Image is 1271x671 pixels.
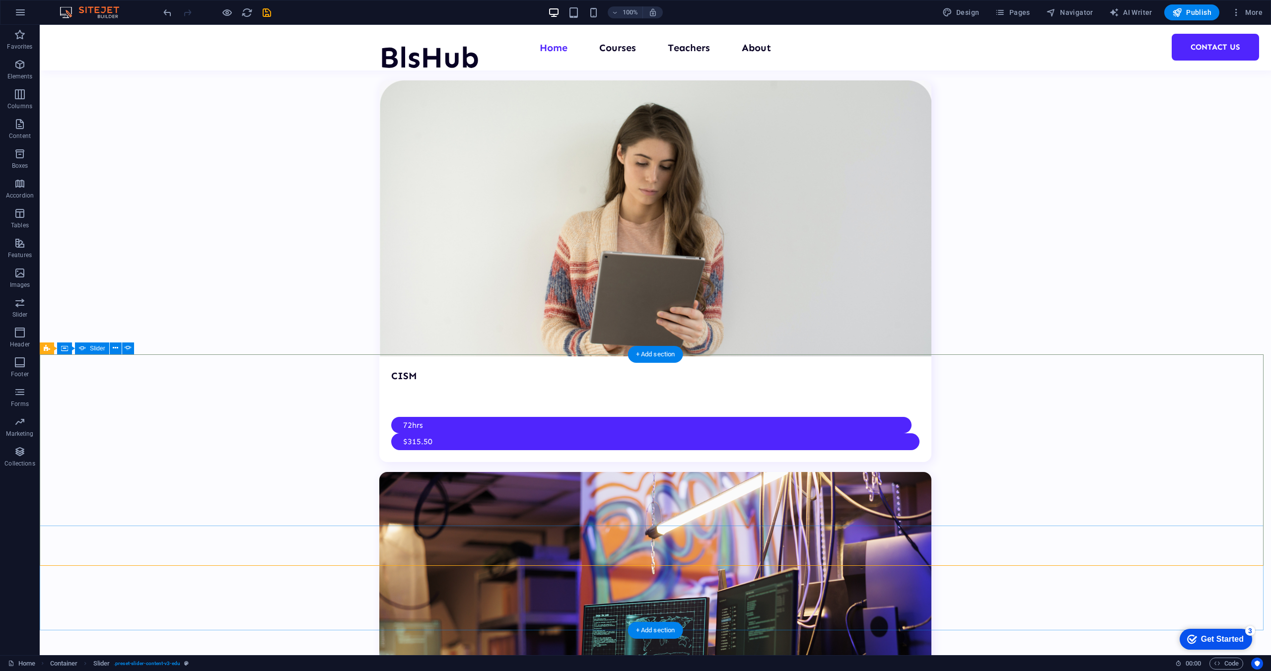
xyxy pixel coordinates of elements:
button: Click here to leave preview mode and continue editing [221,6,233,18]
span: Navigator [1046,7,1093,17]
button: Usercentrics [1251,658,1263,670]
p: Header [10,340,30,348]
p: Slider [12,311,28,319]
button: More [1227,4,1267,20]
button: save [261,6,273,18]
p: Footer [11,370,29,378]
p: Favorites [7,43,32,51]
i: This element is a customizable preset [184,661,189,666]
span: Design [942,7,980,17]
p: Accordion [6,192,34,200]
nav: breadcrumb [50,658,189,670]
div: Get Started [29,11,72,20]
h6: Session time [1175,658,1201,670]
span: More [1231,7,1263,17]
p: Forms [11,400,29,408]
div: + Add section [628,346,683,363]
button: undo [161,6,173,18]
img: Editor Logo [57,6,132,18]
span: 00 00 [1186,658,1201,670]
span: AI Writer [1109,7,1152,17]
div: 3 [73,2,83,12]
span: Slider [90,345,105,351]
a: CISM72hrs$315.50 [340,56,892,437]
button: Pages [991,4,1034,20]
button: Publish [1164,4,1219,20]
div: Design (Ctrl+Alt+Y) [938,4,984,20]
p: Tables [11,221,29,229]
span: Click to select. Double-click to edit [50,658,78,670]
p: Images [10,281,30,289]
button: Design [938,4,984,20]
span: Code [1214,658,1239,670]
p: Boxes [12,162,28,170]
div: + Add section [628,622,683,639]
button: Code [1209,658,1243,670]
span: Click to select. Double-click to edit [93,658,110,670]
p: Features [8,251,32,259]
p: Elements [7,72,33,80]
span: Publish [1172,7,1211,17]
a: Click to cancel selection. Double-click to open Pages [8,658,35,670]
p: Collections [4,460,35,468]
span: Pages [995,7,1030,17]
p: Content [9,132,31,140]
i: Undo: Edit headline (Ctrl+Z) [162,7,173,18]
button: 100% [608,6,643,18]
i: On resize automatically adjust zoom level to fit chosen device. [648,8,657,17]
button: Navigator [1042,4,1097,20]
span: : [1193,660,1194,667]
button: reload [241,6,253,18]
h6: 100% [623,6,638,18]
i: Save (Ctrl+S) [261,7,273,18]
span: . preset-slider-content-v3-edu [114,658,180,670]
p: Columns [7,102,32,110]
p: Marketing [6,430,33,438]
button: AI Writer [1105,4,1156,20]
i: Reload page [241,7,253,18]
div: Get Started 3 items remaining, 40% complete [8,5,80,26]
